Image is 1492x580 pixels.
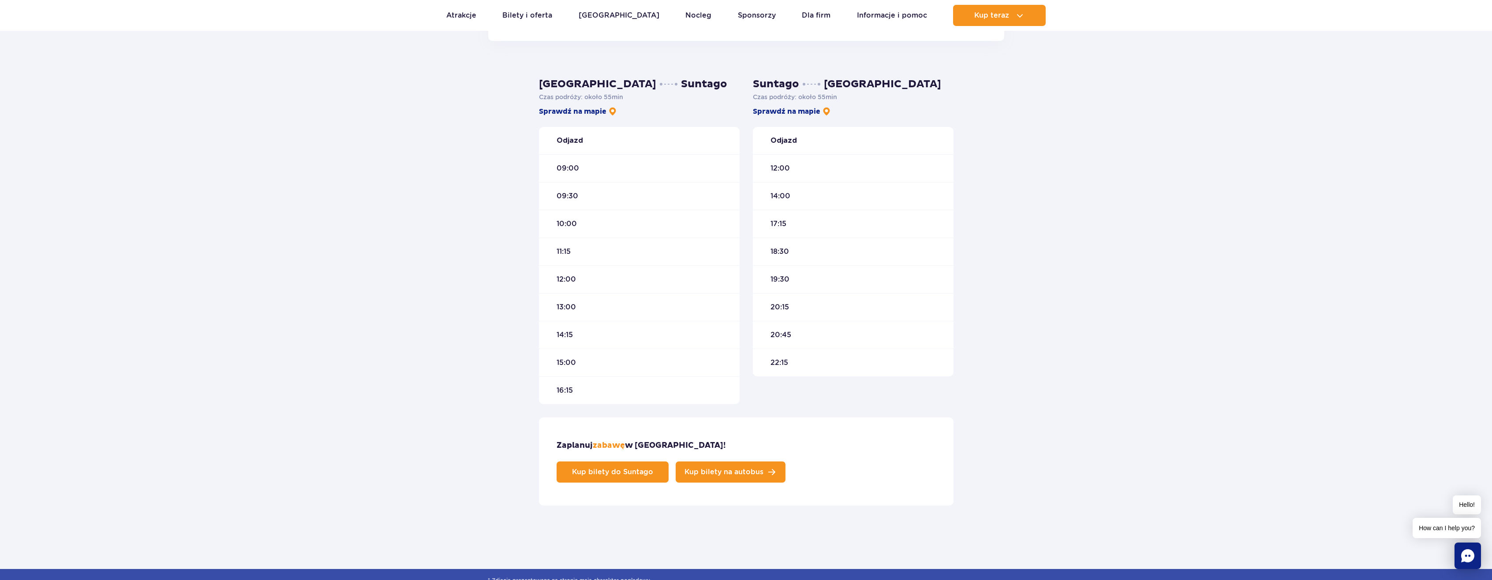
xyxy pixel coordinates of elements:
[539,93,740,101] p: Czas podróży :
[738,5,776,26] a: Sponsorzy
[953,5,1046,26] button: Kup teraz
[770,136,797,145] strong: Odjazd
[557,330,573,340] span: 14:15
[539,107,617,116] a: Sprawdź na mapie
[593,440,625,450] span: zabawę
[557,358,576,368] span: 15:00
[1453,495,1481,514] span: Hello!
[557,440,726,451] h3: Zaplanuj w [GEOGRAPHIC_DATA]!
[822,107,831,116] img: pin-yellow.6f239d18.svg
[557,247,571,257] span: 11:15
[676,461,785,483] a: Kup bilety na autobus
[557,164,579,173] span: 09:00
[770,330,791,340] span: 20:45
[557,461,669,483] a: Kup bilety do Suntago
[1413,518,1481,538] span: How can I help you?
[803,83,820,86] img: dots.7b10e353.svg
[684,468,763,476] span: Kup bilety na autobus
[502,5,552,26] a: Bilety i oferta
[770,164,790,173] span: 12:00
[857,5,927,26] a: Informacje i pomoc
[572,468,653,476] span: Kup bilety do Suntago
[974,11,1009,19] span: Kup teraz
[557,275,576,284] span: 12:00
[557,191,578,201] span: 09:30
[446,5,476,26] a: Atrakcje
[557,219,577,229] span: 10:00
[579,5,659,26] a: [GEOGRAPHIC_DATA]
[608,107,617,116] img: pin-yellow.6f239d18.svg
[685,5,711,26] a: Nocleg
[770,302,789,312] span: 20:15
[557,302,576,312] span: 13:00
[557,386,573,395] span: 16:15
[770,219,786,229] span: 17:15
[802,5,830,26] a: Dla firm
[770,247,789,257] span: 18:30
[770,358,788,368] span: 22:15
[584,93,623,100] span: około 55 min
[557,136,583,145] strong: Odjazd
[798,93,837,100] span: około 55 min
[770,275,789,284] span: 19:30
[753,107,831,116] a: Sprawdź na mapie
[753,78,954,91] h3: Suntago [GEOGRAPHIC_DATA]
[539,78,740,91] h3: [GEOGRAPHIC_DATA] Suntago
[660,83,677,86] img: dots.7b10e353.svg
[770,191,790,201] span: 14:00
[1455,543,1481,569] div: Chat
[753,93,954,101] p: Czas podróży :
